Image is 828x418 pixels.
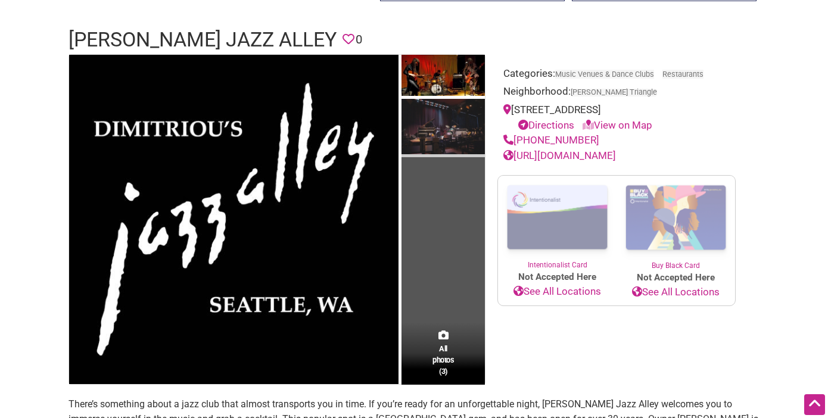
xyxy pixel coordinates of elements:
[518,119,574,131] a: Directions
[503,66,730,85] div: Categories:
[432,343,454,377] span: All photos (3)
[617,176,735,260] img: Buy Black Card
[69,26,337,54] h1: [PERSON_NAME] Jazz Alley
[498,284,617,300] a: See All Locations
[503,149,616,161] a: [URL][DOMAIN_NAME]
[583,119,652,131] a: View on Map
[503,102,730,133] div: [STREET_ADDRESS]
[617,176,735,271] a: Buy Black Card
[571,89,657,96] span: [PERSON_NAME] Triangle
[498,270,617,284] span: Not Accepted Here
[617,271,735,285] span: Not Accepted Here
[498,176,617,260] img: Intentionalist Card
[503,84,730,102] div: Neighborhood:
[662,70,704,79] a: Restaurants
[498,176,617,270] a: Intentionalist Card
[356,30,362,49] span: 0
[617,285,735,300] a: See All Locations
[503,134,599,146] a: [PHONE_NUMBER]
[804,394,825,415] div: Scroll Back to Top
[555,70,654,79] a: Music Venues & Dance Clubs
